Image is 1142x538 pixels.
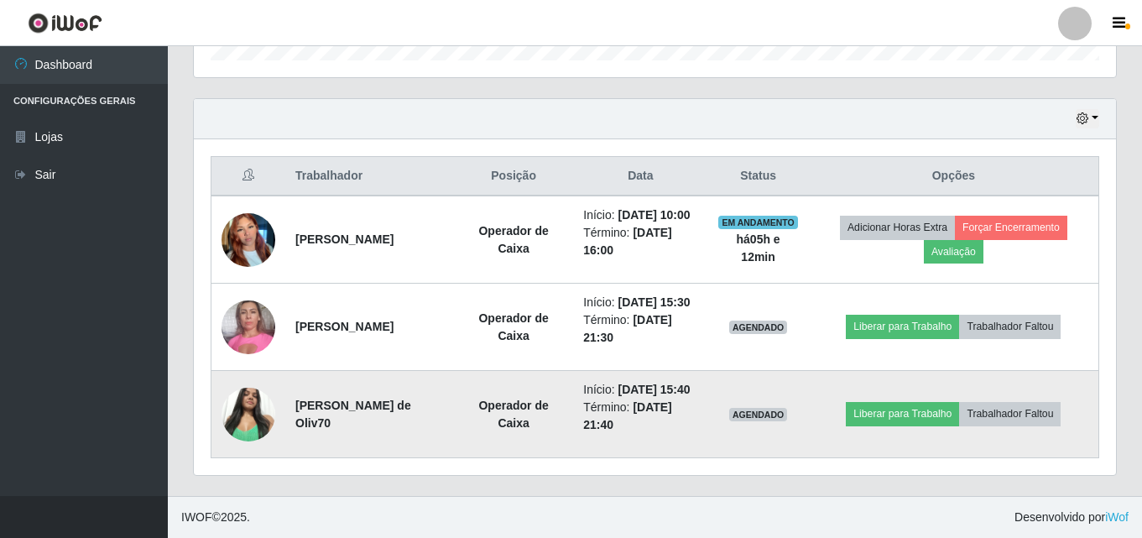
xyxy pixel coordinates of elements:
[707,157,808,196] th: Status
[454,157,573,196] th: Posição
[295,399,411,430] strong: [PERSON_NAME] de Oliv70
[618,208,691,222] time: [DATE] 10:00
[222,291,275,363] img: 1689780238947.jpeg
[840,216,955,239] button: Adicionar Horas Extra
[959,315,1061,338] button: Trabalhador Faltou
[718,216,798,229] span: EM ANDAMENTO
[583,206,697,224] li: Início:
[28,13,102,34] img: CoreUI Logo
[809,157,1099,196] th: Opções
[846,315,959,338] button: Liberar para Trabalho
[295,320,394,333] strong: [PERSON_NAME]
[729,408,788,421] span: AGENDADO
[729,321,788,334] span: AGENDADO
[1014,509,1129,526] span: Desenvolvido por
[846,402,959,426] button: Liberar para Trabalho
[1105,510,1129,524] a: iWof
[583,381,697,399] li: Início:
[285,157,454,196] th: Trabalhador
[478,224,548,255] strong: Operador de Caixa
[222,204,275,275] img: 1739276484437.jpeg
[618,295,691,309] time: [DATE] 15:30
[583,311,697,347] li: Término:
[924,240,983,264] button: Avaliação
[181,510,212,524] span: IWOF
[478,399,548,430] strong: Operador de Caixa
[573,157,707,196] th: Data
[181,509,250,526] span: © 2025 .
[583,294,697,311] li: Início:
[959,402,1061,426] button: Trabalhador Faltou
[955,216,1067,239] button: Forçar Encerramento
[478,311,548,342] strong: Operador de Caixa
[737,232,780,264] strong: há 05 h e 12 min
[222,379,275,450] img: 1727212594442.jpeg
[618,383,691,396] time: [DATE] 15:40
[583,399,697,434] li: Término:
[295,232,394,246] strong: [PERSON_NAME]
[583,224,697,259] li: Término:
